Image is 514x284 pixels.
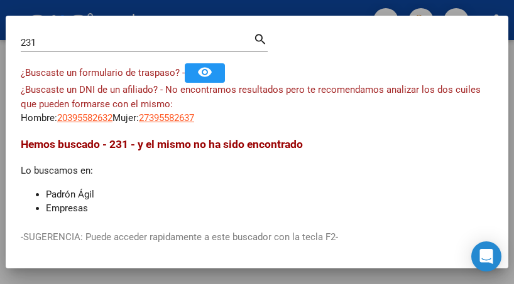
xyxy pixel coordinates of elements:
[21,138,303,150] span: Hemos buscado - 231 - y el mismo no ha sido encontrado
[21,83,493,125] div: Hombre: Mujer:
[57,112,112,124] span: 20395582632
[46,201,493,216] li: Empresas
[197,65,212,80] mat-icon: remove_red_eye
[21,84,481,110] span: ¿Buscaste un DNI de un afiliado? - No encontramos resultados pero te recomendamos analizar los do...
[46,187,493,202] li: Padrón Ágil
[139,112,194,124] span: 27395582637
[21,230,493,245] p: -SUGERENCIA: Puede acceder rapidamente a este buscador con la tecla F2-
[253,31,268,46] mat-icon: search
[21,67,185,78] span: ¿Buscaste un formulario de traspaso? -
[471,241,501,271] div: Open Intercom Messenger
